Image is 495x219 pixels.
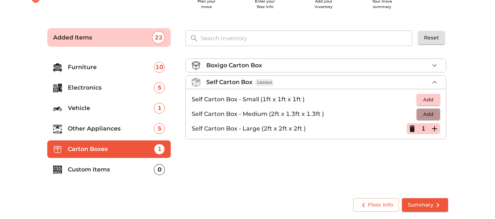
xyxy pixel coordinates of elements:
[421,124,425,133] p: 1
[68,83,154,92] p: Electronics
[192,78,200,87] img: self_carton_box
[152,31,165,44] div: 22
[353,198,399,212] button: Floor Info
[192,110,417,118] p: Self Carton Box - Medium (2ft x 1.3ft x 1.3ft )
[192,95,417,104] p: Self Carton Box - Small (1ft x 1ft x 1ft )
[206,78,252,87] p: Self Carton Box
[408,200,442,209] span: Summary
[417,109,440,120] button: Add
[192,124,407,133] p: Self Carton Box - Large (2ft x 2ft x 2ft )
[418,31,445,45] button: Reset
[68,104,154,113] p: Vehicle
[68,124,154,133] p: Other Appliances
[255,79,273,86] span: 1 Added
[68,145,154,154] p: Carton Boxes
[68,63,154,72] p: Furniture
[154,123,165,134] div: 5
[196,30,417,46] input: Search Inventory
[68,165,154,174] p: Custom Items
[53,33,152,42] p: Added Items
[154,144,165,155] div: 1
[407,123,418,134] button: Delete Item
[420,110,436,118] span: Add
[429,123,440,134] button: Add Item
[420,95,436,104] span: Add
[154,82,165,93] div: 5
[154,62,165,73] div: 10
[206,61,262,70] p: Boxigo Carton Box
[154,103,165,114] div: 1
[402,198,448,212] button: Summary
[192,61,200,70] img: boxigo_carton_box
[424,33,439,42] span: Reset
[359,200,393,209] span: Floor Info
[417,94,440,105] button: Add
[154,164,165,175] div: 0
